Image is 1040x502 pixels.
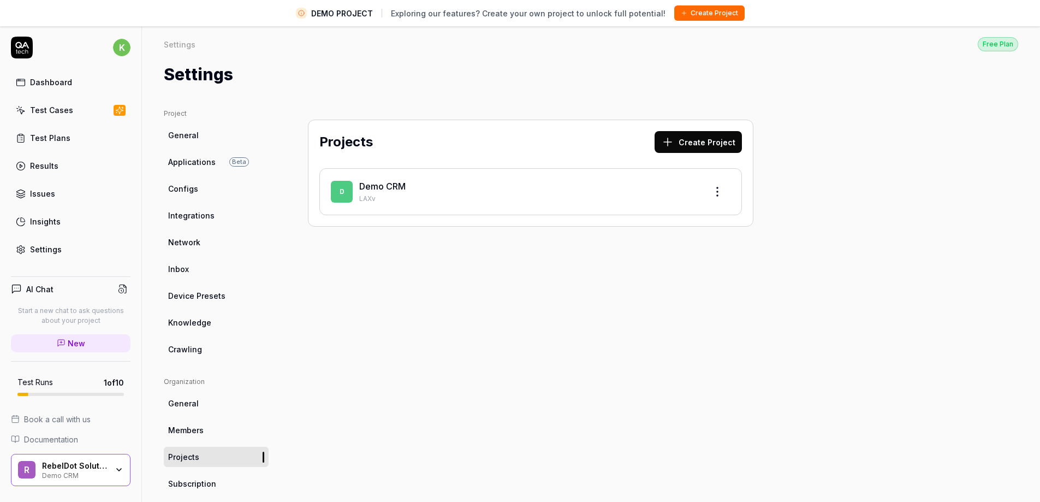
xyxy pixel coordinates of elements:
div: Organization [164,377,269,387]
button: Create Project [655,131,742,153]
p: LAXv [359,194,698,204]
h2: Projects [319,132,373,152]
span: General [168,129,199,141]
span: Network [168,237,200,248]
a: New [11,334,130,352]
span: Members [168,424,204,436]
button: Free Plan [978,37,1018,51]
div: Test Cases [30,104,73,116]
span: Knowledge [168,317,211,328]
span: Applications [168,156,216,168]
a: Dashboard [11,72,130,93]
div: Issues [30,188,55,199]
a: Device Presets [164,286,269,306]
a: Test Plans [11,127,130,149]
a: General [164,125,269,145]
div: RebelDot Solutions [42,461,108,471]
span: Subscription [168,478,216,489]
a: Results [11,155,130,176]
span: Configs [168,183,198,194]
div: Results [30,160,58,172]
a: Crawling [164,339,269,359]
span: D [331,181,353,203]
a: Network [164,232,269,252]
a: Insights [11,211,130,232]
a: Documentation [11,434,130,445]
button: Create Project [674,5,745,21]
div: Project [164,109,269,119]
a: Issues [11,183,130,204]
p: Start a new chat to ask questions about your project [11,306,130,326]
a: Inbox [164,259,269,279]
button: RRebelDot SolutionsDemo CRM [11,454,130,487]
span: Beta [229,157,249,167]
div: Settings [30,244,62,255]
span: 1 of 10 [104,377,124,388]
a: Settings [11,239,130,260]
span: Device Presets [168,290,225,302]
span: Projects [168,451,199,463]
h1: Settings [164,62,233,87]
span: Exploring our features? Create your own project to unlock full potential! [391,8,665,19]
a: General [164,393,269,414]
a: Demo CRM [359,181,406,192]
button: k [113,37,130,58]
div: Test Plans [30,132,70,144]
span: DEMO PROJECT [311,8,373,19]
h4: AI Chat [26,284,54,295]
a: Integrations [164,205,269,226]
div: Settings [164,39,195,50]
a: Book a call with us [11,414,130,425]
span: k [113,39,130,56]
span: Inbox [168,263,189,275]
span: Documentation [24,434,78,445]
span: Integrations [168,210,215,221]
h5: Test Runs [17,377,53,387]
span: Crawling [168,344,202,355]
span: R [18,461,35,479]
a: Configs [164,179,269,199]
a: Projects [164,447,269,467]
a: ApplicationsBeta [164,152,269,172]
span: General [168,398,199,409]
a: Subscription [164,474,269,494]
div: Demo CRM [42,470,108,479]
a: Knowledge [164,312,269,333]
span: Book a call with us [24,414,91,425]
a: Members [164,420,269,440]
div: Dashboard [30,76,72,88]
a: Test Cases [11,99,130,121]
span: New [68,338,85,349]
div: Insights [30,216,61,227]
